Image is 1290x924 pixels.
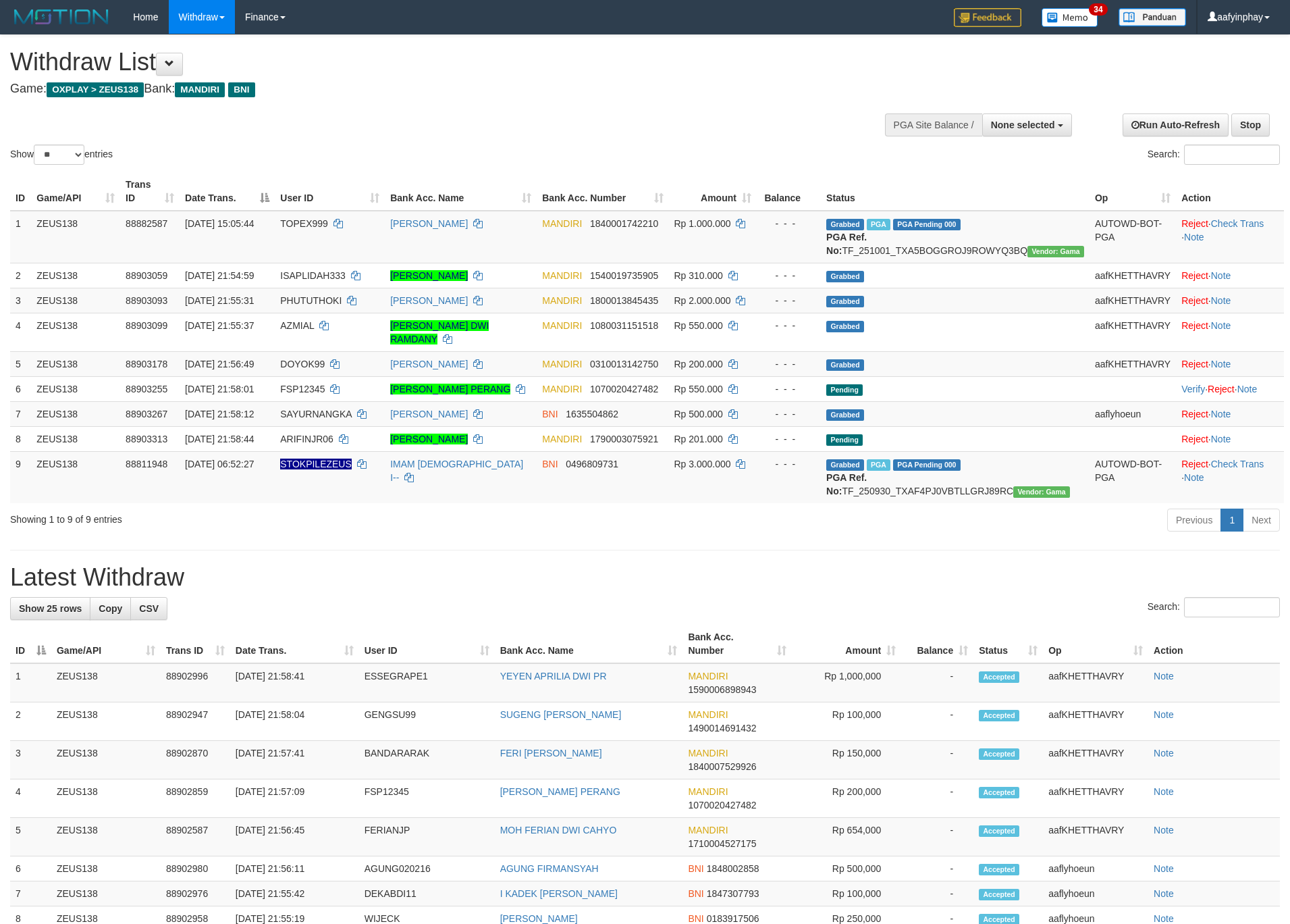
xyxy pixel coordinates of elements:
a: Note [1154,863,1174,874]
td: Rp 200,000 [792,779,901,818]
a: Reject [1181,320,1208,331]
td: aafKHETTHAVRY [1090,288,1176,313]
a: [PERSON_NAME] [390,359,468,369]
th: Amount: activate to sort column ascending [792,625,901,663]
a: Reject [1181,434,1208,444]
td: 88902859 [161,779,230,818]
span: CSV [139,603,159,614]
input: Search: [1184,145,1280,165]
span: Accepted [979,787,1019,798]
a: Check Trans [1211,218,1264,229]
a: Note [1184,472,1204,483]
th: Bank Acc. Number: activate to sort column ascending [682,625,792,663]
span: BNI [542,459,558,469]
a: Next [1243,509,1280,532]
b: PGA Ref. No: [826,472,867,496]
td: ZEUS138 [51,663,161,702]
a: Reject [1181,295,1208,306]
span: 88903267 [126,409,167,419]
td: ZEUS138 [51,818,161,856]
span: MANDIRI [688,825,728,836]
div: - - - [762,382,815,396]
span: Rp 3.000.000 [674,459,731,469]
img: Button%20Memo.svg [1042,8,1098,27]
span: Copy 1540019735905 to clipboard [590,270,658,281]
th: Date Trans.: activate to sort column descending [180,172,275,211]
td: · [1176,401,1284,426]
span: [DATE] 15:05:44 [185,218,254,229]
div: - - - [762,457,815,471]
td: ZEUS138 [51,856,161,881]
th: Date Trans.: activate to sort column ascending [230,625,359,663]
span: Copy 1070020427482 to clipboard [688,800,756,811]
span: Grabbed [826,296,864,307]
h4: Game: Bank: [10,82,846,96]
a: IMAM [DEMOGRAPHIC_DATA] I-- [390,459,523,483]
span: BNI [688,888,703,899]
td: ZEUS138 [31,401,120,426]
span: Accepted [979,710,1019,721]
th: Bank Acc. Name: activate to sort column ascending [495,625,683,663]
span: Copy 1590006898943 to clipboard [688,684,756,695]
span: 88882587 [126,218,167,229]
span: Copy 1080031151518 to clipboard [590,320,658,331]
td: · · [1176,211,1284,263]
span: TOPEX999 [280,218,328,229]
span: Accepted [979,748,1019,760]
a: Reject [1181,359,1208,369]
label: Search: [1148,597,1280,617]
a: Note [1154,786,1174,797]
span: MANDIRI [688,748,728,759]
span: [DATE] 06:52:27 [185,459,254,469]
a: Note [1154,671,1174,682]
a: Note [1154,709,1174,720]
th: ID: activate to sort column descending [10,625,51,663]
div: - - - [762,319,815,332]
a: Copy [90,597,131,620]
td: ESSEGRAPE1 [359,663,495,702]
a: Note [1211,295,1231,306]
span: Grabbed [826,219,864,230]
td: Rp 150,000 [792,741,901,779]
td: 6 [10,856,51,881]
a: [PERSON_NAME] [390,434,468,444]
a: Note [1237,384,1258,394]
span: Copy 0496809731 to clipboard [566,459,618,469]
th: Op: activate to sort column ascending [1090,172,1176,211]
span: Copy 1490014691432 to clipboard [688,723,756,734]
td: 1 [10,211,31,263]
span: MANDIRI [688,671,728,682]
th: Balance [757,172,821,211]
label: Search: [1148,145,1280,165]
span: Marked by aafsreyleap [867,459,890,471]
td: BANDARARAK [359,741,495,779]
a: SUGENG [PERSON_NAME] [500,709,622,720]
span: PGA Pending [893,459,961,471]
td: ZEUS138 [51,779,161,818]
td: ZEUS138 [51,741,161,779]
span: Rp 1.000.000 [674,218,731,229]
span: OXPLAY > ZEUS138 [47,82,144,97]
td: 9 [10,451,31,503]
td: ZEUS138 [51,702,161,741]
span: [DATE] 21:55:37 [185,320,254,331]
a: [PERSON_NAME] DWI RAMDANY [390,320,489,344]
td: Rp 100,000 [792,702,901,741]
a: MOH FERIAN DWI CAHYO [500,825,617,836]
a: Note [1154,913,1174,924]
td: GENGSU99 [359,702,495,741]
th: Trans ID: activate to sort column ascending [161,625,230,663]
span: Grabbed [826,271,864,282]
a: [PERSON_NAME] [390,218,468,229]
a: Check Trans [1211,459,1264,469]
span: 88903255 [126,384,167,394]
td: 5 [10,818,51,856]
td: aafKHETTHAVRY [1090,351,1176,376]
a: Note [1184,232,1204,242]
td: 3 [10,288,31,313]
td: - [901,881,973,906]
a: Reject [1208,384,1235,394]
td: · · [1176,376,1284,401]
span: Pending [826,384,863,396]
a: Note [1154,748,1174,759]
